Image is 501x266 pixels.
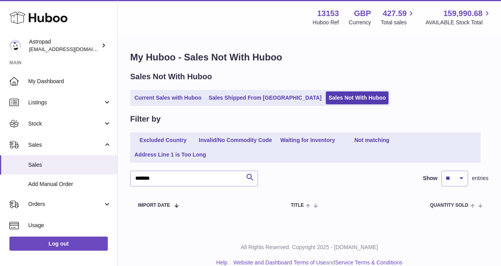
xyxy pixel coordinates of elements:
[130,51,488,64] h1: My Huboo - Sales Not With Huboo
[425,19,492,26] span: AVAILABLE Stock Total
[132,134,194,147] a: Excluded Country
[9,40,21,51] img: matt@astropad.com
[29,38,100,53] div: Astropad
[381,8,416,26] a: 427.59 Total sales
[28,99,103,106] span: Listings
[430,203,468,208] span: Quantity Sold
[291,203,304,208] span: Title
[28,180,111,188] span: Add Manual Order
[233,259,326,266] a: Website and Dashboard Terms of Use
[425,8,492,26] a: 159,990.68 AVAILABLE Stock Total
[206,91,324,104] a: Sales Shipped From [GEOGRAPHIC_DATA]
[28,200,103,208] span: Orders
[443,8,483,19] span: 159,990.68
[313,19,339,26] div: Huboo Ref
[29,46,115,52] span: [EMAIL_ADDRESS][DOMAIN_NAME]
[341,134,403,147] a: Not matching
[196,134,275,147] a: Invalid/No Commodity Code
[28,120,103,128] span: Stock
[28,78,111,85] span: My Dashboard
[317,8,339,19] strong: 13153
[132,148,209,161] a: Address Line 1 is Too Long
[335,259,403,266] a: Service Terms & Conditions
[28,222,111,229] span: Usage
[472,175,488,182] span: entries
[28,141,103,149] span: Sales
[132,91,204,104] a: Current Sales with Huboo
[9,237,108,251] a: Log out
[130,71,212,82] h2: Sales Not With Huboo
[349,19,371,26] div: Currency
[216,259,228,266] a: Help
[354,8,371,19] strong: GBP
[138,203,170,208] span: Import date
[28,161,111,169] span: Sales
[381,19,416,26] span: Total sales
[130,114,161,124] h2: Filter by
[276,134,339,147] a: Waiting for Inventory
[124,244,495,251] p: All Rights Reserved. Copyright 2025 - [DOMAIN_NAME]
[326,91,388,104] a: Sales Not With Huboo
[423,175,437,182] label: Show
[383,8,407,19] span: 427.59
